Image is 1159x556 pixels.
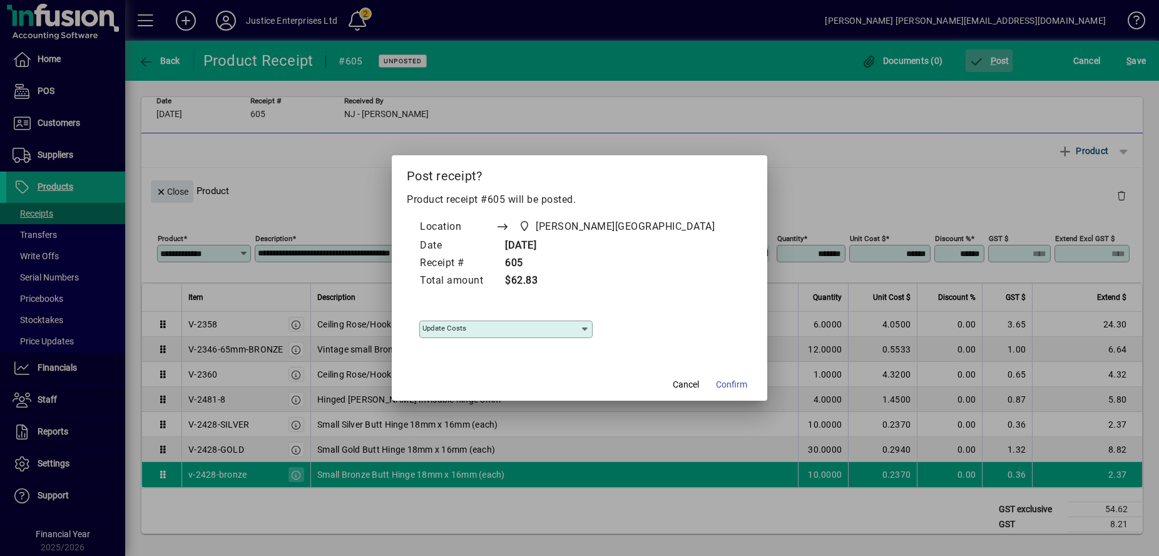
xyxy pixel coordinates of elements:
[536,219,715,234] span: [PERSON_NAME][GEOGRAPHIC_DATA]
[496,272,738,290] td: $62.83
[419,237,496,255] td: Date
[419,217,496,237] td: Location
[666,373,706,396] button: Cancel
[419,255,496,272] td: Receipt #
[407,192,752,207] p: Product receipt #605 will be posted.
[515,218,720,235] span: henderson warehouse
[392,155,767,192] h2: Post receipt?
[711,373,752,396] button: Confirm
[422,324,466,332] mat-label: Update costs
[496,237,738,255] td: [DATE]
[419,272,496,290] td: Total amount
[716,378,747,391] span: Confirm
[673,378,699,391] span: Cancel
[496,255,738,272] td: 605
